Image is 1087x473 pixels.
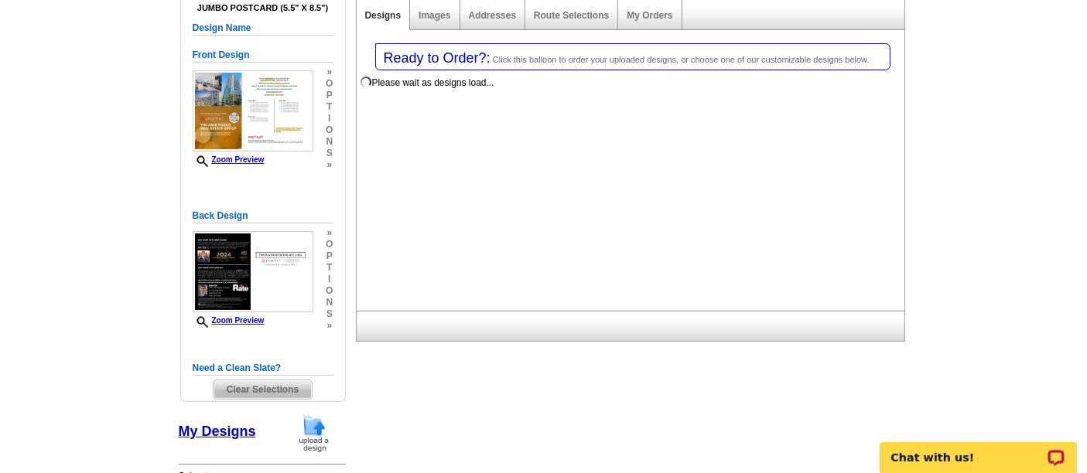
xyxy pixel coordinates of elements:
a: Addresses [469,10,516,21]
span: s [326,308,333,320]
span: Click this balloon to order your uploaded designs, or choose one of our customizable designs below. [493,55,870,64]
span: t [326,262,333,274]
span: Ready to Order?: [384,50,491,66]
a: Images [419,10,450,21]
span: o [326,124,333,136]
span: » [326,66,333,78]
span: » [326,159,333,171]
h5: Need a Clean Slate? [193,361,333,376]
span: n [326,136,333,148]
a: Zoom Preview [193,155,265,164]
span: » [326,320,333,332]
span: » [326,227,333,239]
a: Designs [365,10,402,21]
span: p [326,250,333,262]
a: My Orders [627,10,672,21]
h5: Back Design [193,209,333,223]
a: My Designs [179,424,256,439]
span: p [326,90,333,101]
span: Clear Selections [214,380,312,399]
h5: Front Design [193,48,333,63]
img: small-thumb.jpg [193,70,313,151]
iframe: LiveChat chat widget [870,424,1087,473]
div: Please wait as designs load... [372,76,494,90]
a: Zoom Preview [193,316,265,325]
span: s [326,148,333,159]
span: t [326,101,333,113]
h5: Design Name [193,21,333,36]
img: small-thumb.jpg [193,231,313,311]
span: o [326,78,333,90]
span: o [326,285,333,297]
h4: Jumbo Postcard (5.5" x 8.5") [193,3,333,13]
span: i [326,113,333,124]
a: Route Selections [534,10,609,21]
span: o [326,239,333,250]
img: upload-design [294,413,334,453]
span: i [326,274,333,285]
img: loading... [360,76,372,88]
span: n [326,297,333,308]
